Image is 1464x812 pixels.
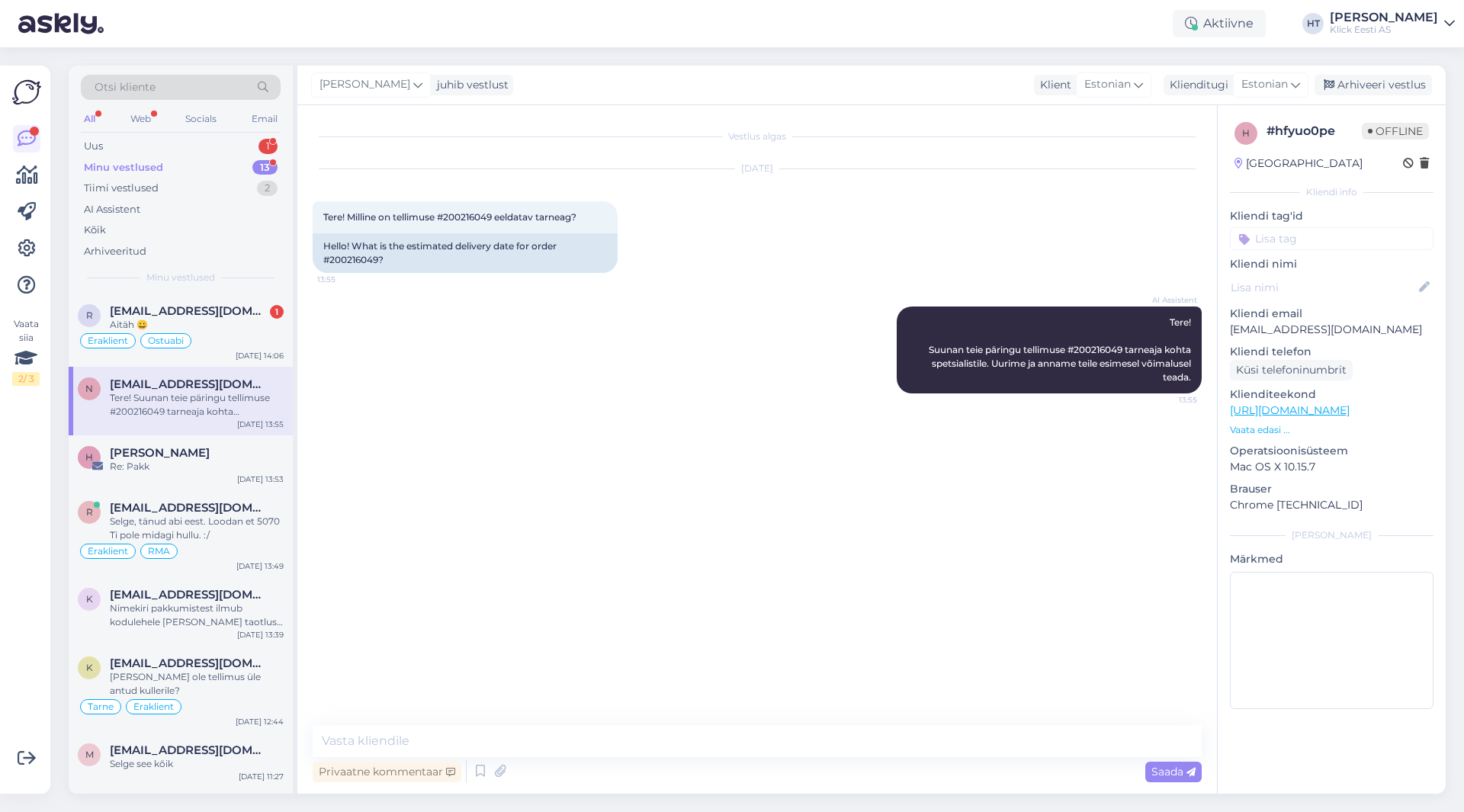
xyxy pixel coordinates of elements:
[1230,360,1353,380] div: Küsi telefoninumbrit
[127,109,154,129] div: Web
[84,181,159,196] div: Tiimi vestlused
[12,317,40,386] div: Vaata siia
[249,109,281,129] div: Email
[110,501,268,515] span: realsandervaldur@gmail.com
[133,702,174,711] span: Eraklient
[84,160,163,175] div: Minu vestlused
[1230,423,1433,437] p: Vaata edasi ...
[1164,77,1228,93] div: Klienditugi
[319,76,410,93] span: [PERSON_NAME]
[1230,387,1433,403] p: Klienditeekond
[313,162,1202,175] div: [DATE]
[1362,123,1429,140] span: Offline
[1267,122,1362,140] div: # hfyuo0pe
[12,372,40,386] div: 2 / 3
[110,656,268,670] span: ktobreluts3@gmail.com
[1034,77,1071,93] div: Klient
[313,130,1202,143] div: Vestlus algas
[1151,765,1196,778] span: Saada
[110,446,210,460] span: Heinar Liiva
[237,473,284,485] div: [DATE] 13:53
[313,233,618,273] div: Hello! What is the estimated delivery date for order #200216049?
[1173,10,1266,37] div: Aktiivne
[1140,394,1197,406] span: 13:55
[257,181,278,196] div: 2
[146,271,215,284] span: Minu vestlused
[110,588,268,602] span: koidu.p@icloud.com
[110,460,284,473] div: Re: Pakk
[110,757,284,771] div: Selge see kõik
[1230,227,1433,250] input: Lisa tag
[1234,156,1363,172] div: [GEOGRAPHIC_DATA]
[1230,497,1433,513] p: Chrome [TECHNICAL_ID]
[1230,443,1433,459] p: Operatsioonisüsteem
[323,211,576,223] span: Tere! Milline on tellimuse #200216049 eeldatav tarneag?
[239,771,284,782] div: [DATE] 11:27
[12,78,41,107] img: Askly Logo
[86,662,93,673] span: k
[1230,403,1350,417] a: [URL][DOMAIN_NAME]
[84,139,103,154] div: Uus
[1230,185,1433,199] div: Kliendi info
[1241,76,1288,93] span: Estonian
[95,79,156,95] span: Otsi kliente
[1230,481,1433,497] p: Brauser
[81,109,98,129] div: All
[84,223,106,238] div: Kõik
[110,377,268,391] span: nordstar.estonia@gmail.com
[1140,294,1197,306] span: AI Assistent
[1230,344,1433,360] p: Kliendi telefon
[252,160,278,175] div: 13
[929,316,1193,383] span: Tere! Suunan teie päringu tellimuse #200216049 tarneaja kohta spetsialistile. Uurime ja anname te...
[110,515,284,542] div: Selge, tänud abi eest. Loodan et 5070 Ti pole midagi hullu. :/
[110,304,268,318] span: raunoldo@gmail.com
[1330,11,1438,24] div: [PERSON_NAME]
[258,139,278,154] div: 1
[1230,256,1433,272] p: Kliendi nimi
[237,419,284,430] div: [DATE] 13:55
[1230,322,1433,338] p: [EMAIL_ADDRESS][DOMAIN_NAME]
[1231,279,1416,296] input: Lisa nimi
[110,670,284,698] div: [PERSON_NAME] ole tellimus üle antud kullerile?
[317,274,374,285] span: 13:55
[1242,127,1250,139] span: h
[110,391,284,419] div: Tere! Suunan teie päringu tellimuse #200216049 tarneaja kohta spetsialistile. Uurime ja anname te...
[313,762,461,782] div: Privaatne kommentaar
[1230,459,1433,475] p: Mac OS X 10.15.7
[1230,528,1433,542] div: [PERSON_NAME]
[110,318,284,332] div: Aitäh 😀
[1330,24,1438,36] div: Klick Eesti AS
[85,749,94,760] span: m
[270,305,284,319] div: 1
[110,602,284,629] div: Nimekiri pakkumistest ilmub kodulehele [PERSON_NAME] taotluse esitamist, võtab tavaliselt kuni 5 ...
[1230,306,1433,322] p: Kliendi email
[148,547,170,556] span: RMA
[182,109,220,129] div: Socials
[88,702,114,711] span: Tarne
[431,77,509,93] div: juhib vestlust
[1330,11,1455,36] a: [PERSON_NAME]Klick Eesti AS
[1315,75,1432,95] div: Arhiveeri vestlus
[236,350,284,361] div: [DATE] 14:06
[1302,13,1324,34] div: HT
[237,629,284,640] div: [DATE] 13:39
[1084,76,1131,93] span: Estonian
[236,716,284,727] div: [DATE] 12:44
[86,310,93,321] span: r
[85,383,93,394] span: n
[86,593,93,605] span: k
[110,743,268,757] span: mtristano00v@gmail.com
[88,547,128,556] span: Eraklient
[84,244,146,259] div: Arhiveeritud
[84,202,140,217] div: AI Assistent
[236,560,284,572] div: [DATE] 13:49
[1230,208,1433,224] p: Kliendi tag'id
[86,506,93,518] span: r
[148,336,184,345] span: Ostuabi
[85,451,93,463] span: H
[88,336,128,345] span: Eraklient
[1230,551,1433,567] p: Märkmed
